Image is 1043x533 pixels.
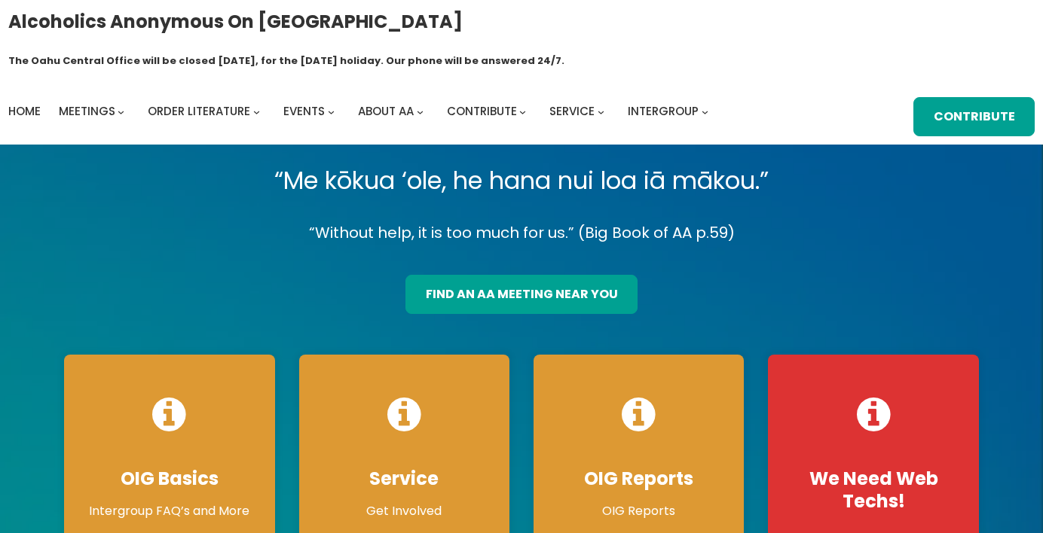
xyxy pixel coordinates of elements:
p: Get Involved [314,502,494,520]
p: “Without help, it is too much for us.” (Big Book of AA p.59) [52,220,991,246]
a: About AA [358,101,414,122]
a: Home [8,101,41,122]
button: Order Literature submenu [253,108,260,115]
a: Events [283,101,325,122]
h4: We Need Web Techs! [783,468,963,513]
a: Service [549,101,595,122]
a: Meetings [59,101,115,122]
button: Contribute submenu [519,108,526,115]
a: Intergroup [628,101,699,122]
button: Meetings submenu [118,108,124,115]
h4: OIG Basics [79,468,259,490]
h1: The Oahu Central Office will be closed [DATE], for the [DATE] holiday. Our phone will be answered... [8,53,564,69]
span: Contribute [447,103,517,119]
nav: Intergroup [8,101,714,122]
p: “Me kōkua ‘ole, he hana nui loa iā mākou.” [52,160,991,202]
button: About AA submenu [417,108,424,115]
span: About AA [358,103,414,119]
span: Intergroup [628,103,699,119]
p: OIG Reports [549,502,729,520]
span: Home [8,103,41,119]
a: Contribute [447,101,517,122]
p: Intergroup FAQ’s and More [79,502,259,520]
button: Intergroup submenu [702,108,708,115]
h4: Service [314,468,494,490]
h4: OIG Reports [549,468,729,490]
span: Service [549,103,595,119]
a: Alcoholics Anonymous on [GEOGRAPHIC_DATA] [8,5,463,38]
span: Events [283,103,325,119]
span: Order Literature [148,103,250,119]
button: Service submenu [598,108,604,115]
button: Events submenu [328,108,335,115]
span: Meetings [59,103,115,119]
a: find an aa meeting near you [405,275,638,314]
a: Contribute [913,97,1035,136]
